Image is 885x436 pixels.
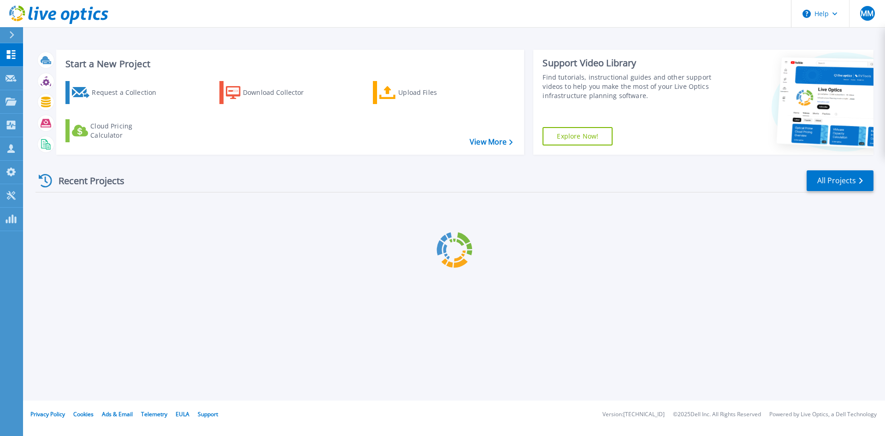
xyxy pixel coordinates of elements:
a: Request a Collection [65,81,168,104]
h3: Start a New Project [65,59,513,69]
a: Download Collector [219,81,322,104]
a: Telemetry [141,410,167,418]
a: Ads & Email [102,410,133,418]
div: Request a Collection [92,83,165,102]
li: Powered by Live Optics, a Dell Technology [769,412,877,418]
a: All Projects [807,170,873,191]
span: MM [861,10,873,17]
div: Find tutorials, instructional guides and other support videos to help you make the most of your L... [543,73,716,100]
li: Version: [TECHNICAL_ID] [602,412,665,418]
a: Privacy Policy [30,410,65,418]
a: View More [470,138,513,146]
div: Cloud Pricing Calculator [90,122,164,140]
a: Upload Files [373,81,476,104]
div: Download Collector [243,83,317,102]
div: Support Video Library [543,57,716,69]
div: Upload Files [398,83,472,102]
a: Support [198,410,218,418]
li: © 2025 Dell Inc. All Rights Reserved [673,412,761,418]
a: EULA [176,410,189,418]
a: Cloud Pricing Calculator [65,119,168,142]
div: Recent Projects [35,169,137,192]
a: Explore Now! [543,127,613,145]
a: Cookies [73,410,94,418]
